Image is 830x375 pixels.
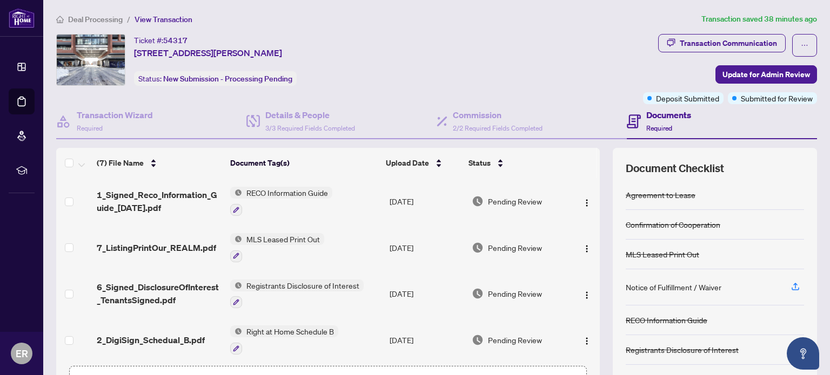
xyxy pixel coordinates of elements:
[578,331,595,349] button: Logo
[230,325,242,337] img: Status Icon
[242,187,332,199] span: RECO Information Guide
[230,279,364,309] button: Status IconRegistrants Disclosure of Interest
[472,334,484,346] img: Document Status
[801,42,808,49] span: ellipsis
[381,148,464,178] th: Upload Date
[680,35,777,52] div: Transaction Communication
[626,344,739,356] div: Registrants Disclosure of Interest
[626,161,724,176] span: Document Checklist
[386,157,429,169] span: Upload Date
[163,74,292,84] span: New Submission - Processing Pending
[646,124,672,132] span: Required
[97,241,216,254] span: 7_ListingPrintOur_REALM.pdf
[715,65,817,84] button: Update for Admin Review
[385,178,468,224] td: [DATE]
[242,279,364,291] span: Registrants Disclosure of Interest
[97,157,144,169] span: (7) File Name
[135,15,192,24] span: View Transaction
[230,187,332,216] button: Status IconRECO Information Guide
[472,288,484,299] img: Document Status
[163,36,188,45] span: 54317
[77,124,103,132] span: Required
[646,108,691,121] h4: Documents
[97,333,205,346] span: 2_DigiSign_Schedual_B.pdf
[453,108,543,121] h4: Commission
[787,337,819,370] button: Open asap
[701,13,817,25] article: Transaction saved 38 minutes ago
[385,271,468,317] td: [DATE]
[230,279,242,291] img: Status Icon
[472,195,484,207] img: Document Status
[472,242,484,254] img: Document Status
[16,346,28,361] span: ER
[134,34,188,46] div: Ticket #:
[265,108,355,121] h4: Details & People
[97,188,222,214] span: 1_Signed_Reco_Information_Guide_[DATE].pdf
[385,317,468,363] td: [DATE]
[56,16,64,23] span: home
[453,124,543,132] span: 2/2 Required Fields Completed
[583,337,591,345] img: Logo
[488,334,542,346] span: Pending Review
[583,244,591,253] img: Logo
[230,233,324,262] button: Status IconMLS Leased Print Out
[230,187,242,199] img: Status Icon
[626,248,699,260] div: MLS Leased Print Out
[9,8,35,28] img: logo
[578,239,595,256] button: Logo
[68,15,123,24] span: Deal Processing
[626,219,720,230] div: Confirmation of Cooperation
[97,281,222,306] span: 6_Signed_DisclosureOfInterest_TenantsSigned.pdf
[134,71,297,86] div: Status:
[578,285,595,302] button: Logo
[656,92,719,104] span: Deposit Submitted
[464,148,567,178] th: Status
[583,291,591,299] img: Logo
[242,233,324,245] span: MLS Leased Print Out
[385,224,468,271] td: [DATE]
[741,92,813,104] span: Submitted for Review
[230,325,338,354] button: Status IconRight at Home Schedule B
[626,314,707,326] div: RECO Information Guide
[127,13,130,25] li: /
[488,288,542,299] span: Pending Review
[77,108,153,121] h4: Transaction Wizard
[242,325,338,337] span: Right at Home Schedule B
[583,199,591,207] img: Logo
[265,124,355,132] span: 3/3 Required Fields Completed
[92,148,226,178] th: (7) File Name
[626,281,721,293] div: Notice of Fulfillment / Waiver
[134,46,282,59] span: [STREET_ADDRESS][PERSON_NAME]
[722,66,810,83] span: Update for Admin Review
[658,34,786,52] button: Transaction Communication
[468,157,491,169] span: Status
[57,35,125,85] img: IMG-N12385327_1.jpg
[626,189,695,201] div: Agreement to Lease
[488,195,542,207] span: Pending Review
[230,233,242,245] img: Status Icon
[488,242,542,254] span: Pending Review
[226,148,381,178] th: Document Tag(s)
[578,193,595,210] button: Logo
